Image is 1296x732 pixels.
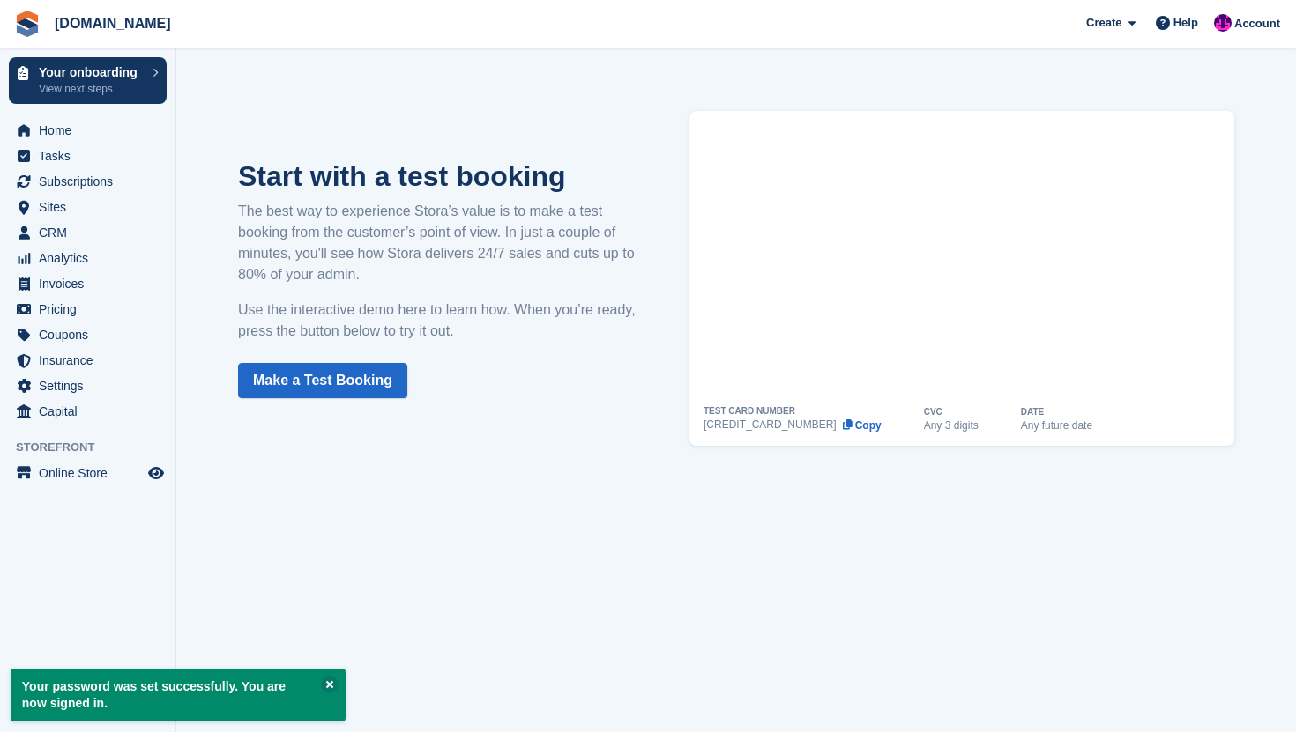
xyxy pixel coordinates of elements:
div: [CREDIT_CARD_NUMBER] [704,419,837,430]
a: menu [9,246,167,270]
a: menu [9,348,167,373]
div: TEST CARD NUMBER [704,407,795,416]
a: Your onboarding View next steps [9,57,167,104]
span: Storefront [16,439,175,456]
span: Tasks [39,144,145,168]
a: menu [9,461,167,485]
p: Your onboarding [39,66,144,78]
div: Any future date [1021,420,1092,431]
span: Sites [39,195,145,219]
img: stora-icon-8386f47178a22dfd0bd8f6a31ec36ba5ce8667c1dd55bd0f319d3a0aa187defe.svg [14,11,41,37]
span: Subscriptions [39,169,145,194]
div: CVC [924,408,942,417]
a: Make a Test Booking [238,363,407,398]
a: menu [9,373,167,398]
p: Your password was set successfully. You are now signed in. [11,669,346,721]
a: menu [9,399,167,424]
a: menu [9,118,167,143]
span: Settings [39,373,145,398]
p: View next steps [39,81,144,97]
span: Insurance [39,348,145,373]
span: Analytics [39,246,145,270]
span: Help [1173,14,1198,32]
a: menu [9,271,167,296]
a: Preview store [145,462,167,484]
a: menu [9,169,167,194]
div: Any 3 digits [924,420,979,431]
span: Online Store [39,461,145,485]
span: Home [39,118,145,143]
p: The best way to experience Stora’s value is to make a test booking from the customer’s point of v... [238,201,637,285]
a: [DOMAIN_NAME] [48,9,178,38]
div: DATE [1021,408,1044,417]
a: menu [9,322,167,347]
strong: Start with a test booking [238,160,566,192]
span: CRM [39,220,145,245]
span: Pricing [39,297,145,322]
p: Use the interactive demo here to learn how. When you’re ready, press the button below to try it out. [238,299,637,342]
span: Capital [39,399,145,424]
iframe: How to Place a Test Booking [704,111,1220,407]
button: Copy [842,419,882,432]
a: menu [9,144,167,168]
span: Coupons [39,322,145,347]
a: menu [9,297,167,322]
span: Account [1234,15,1280,33]
a: menu [9,195,167,219]
span: Invoices [39,271,145,296]
a: menu [9,220,167,245]
img: Jennifer (Stora) [1214,14,1232,32]
span: Create [1086,14,1121,32]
